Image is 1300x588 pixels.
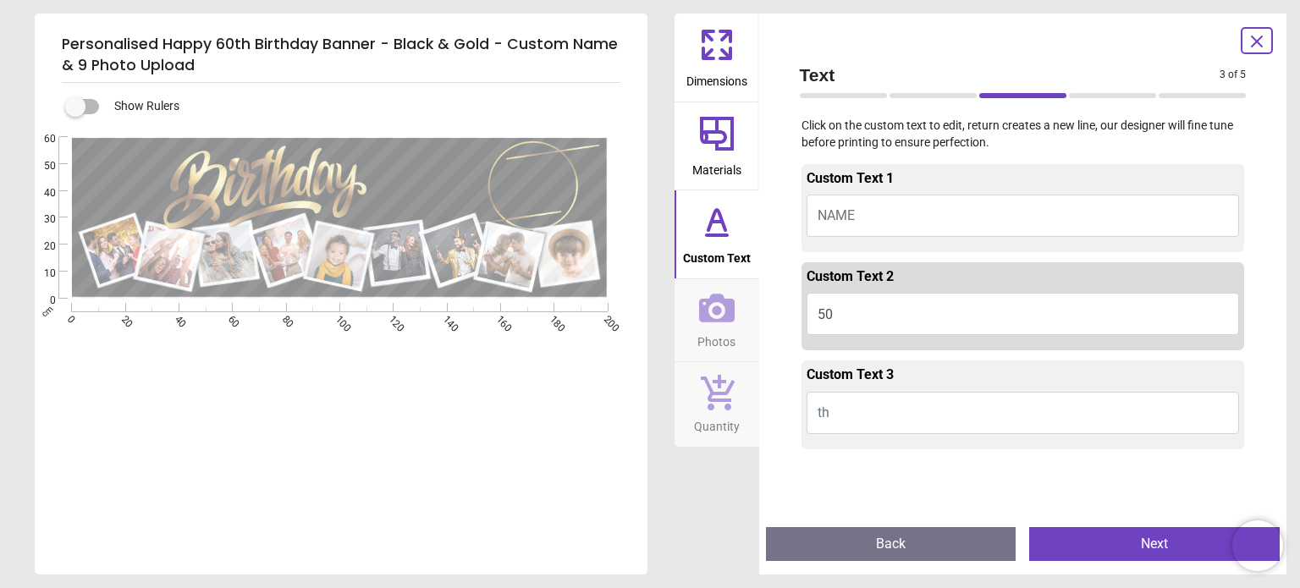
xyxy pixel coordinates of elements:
button: 50 [807,293,1240,335]
button: Quantity [675,362,759,447]
span: Custom Text 3 [807,366,894,382]
span: Materials [692,154,741,179]
button: Materials [675,102,759,190]
span: 0 [24,294,56,308]
button: Custom Text [675,190,759,278]
button: Back [766,527,1016,561]
span: 60 [24,132,56,146]
span: Custom Text 1 [807,170,894,186]
span: Quantity [694,410,740,436]
h5: Personalised Happy 60th Birthday Banner - Black & Gold - Custom Name & 9 Photo Upload [62,27,620,83]
button: Photos [675,279,759,362]
button: Dimensions [675,14,759,102]
span: 3 of 5 [1220,68,1246,82]
button: NAME [807,195,1240,237]
div: Show Rulers [75,96,647,117]
button: th [807,392,1240,434]
span: 50 [24,159,56,173]
iframe: Brevo live chat [1232,520,1283,571]
span: NAME [818,207,855,223]
span: 20 [24,239,56,254]
span: 30 [24,212,56,227]
span: Dimensions [686,65,747,91]
span: Custom Text 2 [807,268,894,284]
span: 40 [24,186,56,201]
span: Text [800,63,1220,87]
span: Photos [697,326,735,351]
span: 10 [24,267,56,281]
span: Custom Text [683,242,751,267]
p: Click on the custom text to edit, return creates a new line, our designer will fine tune before p... [786,118,1260,151]
button: Next [1029,527,1280,561]
span: th [818,404,829,420]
